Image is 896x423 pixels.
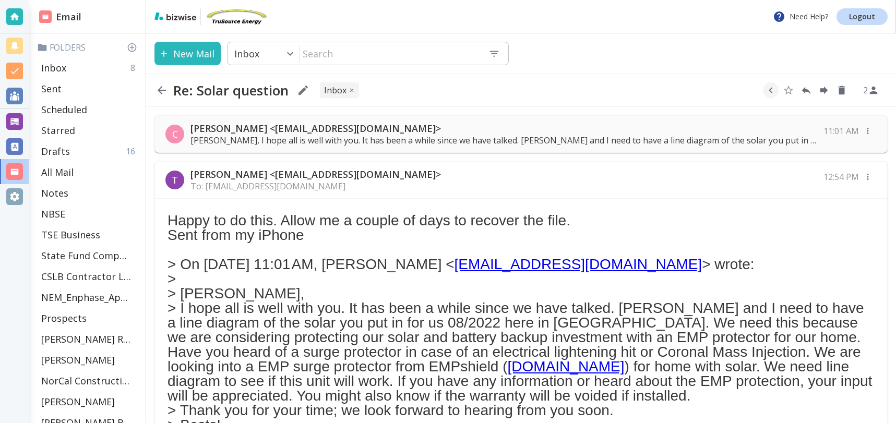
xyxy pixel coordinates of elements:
[798,82,814,98] button: Reply
[41,270,131,283] p: CSLB Contractor License
[41,228,100,241] p: TSE Business
[154,12,196,20] img: bizwise
[300,43,480,64] input: Search
[172,174,178,186] p: T
[37,42,141,53] p: Folders
[126,146,139,157] p: 16
[816,82,832,98] button: Forward
[37,141,141,162] div: Drafts16
[41,312,87,324] p: Prospects
[154,42,221,65] button: New Mail
[37,266,141,287] div: CSLB Contractor License
[37,183,141,203] div: Notes
[130,62,139,74] p: 8
[190,122,817,135] p: [PERSON_NAME] <[EMAIL_ADDRESS][DOMAIN_NAME]>
[190,180,441,192] p: To: [EMAIL_ADDRESS][DOMAIN_NAME]
[37,120,141,141] div: Starred
[234,47,259,60] p: Inbox
[41,374,131,387] p: NorCal Construction
[39,10,81,24] h2: Email
[41,208,65,220] p: NBSE
[837,8,888,25] a: Logout
[41,145,70,158] p: Drafts
[41,124,75,137] p: Starred
[41,103,87,116] p: Scheduled
[39,10,52,23] img: DashboardSidebarEmail.svg
[37,287,141,308] div: NEM_Enphase_Applications
[41,82,62,95] p: Sent
[37,78,141,99] div: Sent
[37,57,141,78] div: Inbox8
[37,245,141,266] div: State Fund Compensation
[823,171,859,183] p: 12:54 PM
[173,82,289,99] h2: Re: Solar question
[37,308,141,329] div: Prospects
[41,249,131,262] p: State Fund Compensation
[37,329,141,349] div: [PERSON_NAME] Residence
[773,10,828,23] p: Need Help?
[37,224,141,245] div: TSE Business
[37,391,141,412] div: [PERSON_NAME]
[190,168,441,180] p: [PERSON_NAME] <[EMAIL_ADDRESS][DOMAIN_NAME]>
[834,82,850,98] button: Delete
[863,84,868,96] p: 2
[37,162,141,183] div: All Mail
[190,135,817,146] p: [PERSON_NAME], I hope all is well with you. It has been a while since we have talked. [PERSON_NAM...
[41,187,68,199] p: Notes
[41,395,115,408] p: [PERSON_NAME]
[205,8,268,25] img: TruSource Energy, Inc.
[823,125,859,137] p: 11:01 AM
[37,370,141,391] div: NorCal Construction
[858,78,883,103] button: See Participants
[41,354,115,366] p: [PERSON_NAME]
[41,166,74,178] p: All Mail
[849,13,875,20] p: Logout
[155,162,887,199] div: T[PERSON_NAME] <[EMAIL_ADDRESS][DOMAIN_NAME]>To: [EMAIL_ADDRESS][DOMAIN_NAME]12:54 PM
[37,99,141,120] div: Scheduled
[41,62,66,74] p: Inbox
[37,349,141,370] div: [PERSON_NAME]
[172,128,178,140] p: C
[41,333,131,345] p: [PERSON_NAME] Residence
[41,291,131,304] p: NEM_Enphase_Applications
[37,203,141,224] div: NBSE
[324,84,347,96] p: INBOX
